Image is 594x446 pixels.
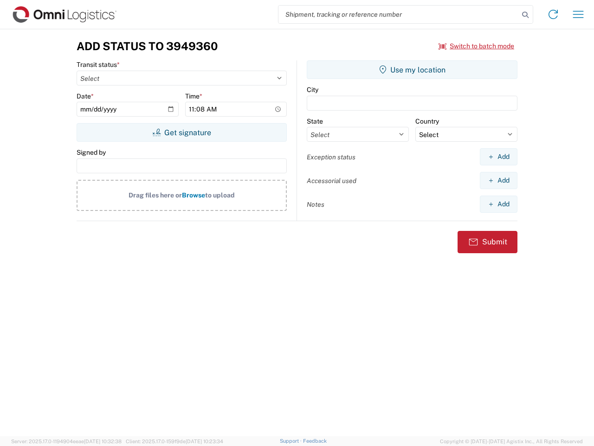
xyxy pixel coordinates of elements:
[77,92,94,100] label: Date
[77,148,106,157] label: Signed by
[126,439,223,444] span: Client: 2025.17.0-159f9de
[307,85,318,94] label: City
[77,39,218,53] h3: Add Status to 3949360
[307,60,517,79] button: Use my location
[84,439,122,444] span: [DATE] 10:32:38
[185,92,202,100] label: Time
[303,438,327,444] a: Feedback
[278,6,519,23] input: Shipment, tracking or reference number
[480,196,517,213] button: Add
[77,123,287,142] button: Get signature
[77,60,120,69] label: Transit status
[307,153,355,161] label: Exception status
[480,172,517,189] button: Add
[415,117,439,125] label: Country
[440,437,583,446] span: Copyright © [DATE]-[DATE] Agistix Inc., All Rights Reserved
[186,439,223,444] span: [DATE] 10:23:34
[307,200,324,209] label: Notes
[205,191,235,199] span: to upload
[480,148,517,165] button: Add
[280,438,303,444] a: Support
[458,231,517,253] button: Submit
[307,177,356,185] label: Accessorial used
[307,117,323,125] label: State
[182,191,205,199] span: Browse
[11,439,122,444] span: Server: 2025.17.0-1194904eeae
[129,191,182,199] span: Drag files here or
[439,39,514,54] button: Switch to batch mode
